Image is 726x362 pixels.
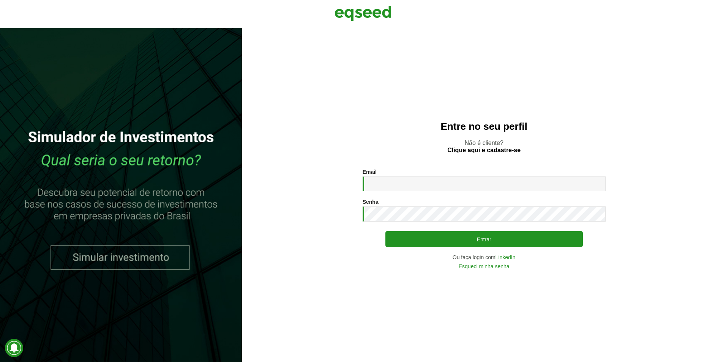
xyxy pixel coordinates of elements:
[335,4,391,23] img: EqSeed Logo
[363,199,379,205] label: Senha
[496,255,516,260] a: LinkedIn
[363,255,606,260] div: Ou faça login com
[257,139,711,154] p: Não é cliente?
[447,147,521,153] a: Clique aqui e cadastre-se
[257,121,711,132] h2: Entre no seu perfil
[363,169,377,175] label: Email
[385,231,583,247] button: Entrar
[459,264,510,269] a: Esqueci minha senha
